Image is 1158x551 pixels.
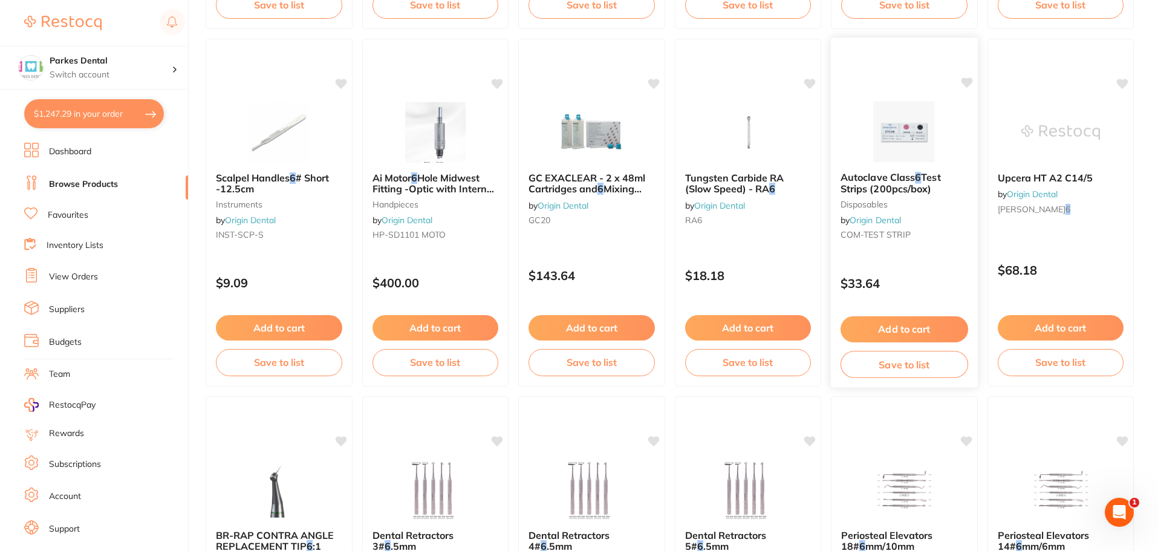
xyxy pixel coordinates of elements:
span: by [841,215,901,226]
button: Add to cart [216,315,342,341]
span: Ai Motor [372,172,411,184]
a: RestocqPay [24,398,96,412]
img: Dental Retractors 3# 6.5mm [396,460,475,520]
button: Save to list [529,349,655,376]
img: Autoclave Class 6 Test Strips (200pcs/box) [865,101,944,162]
a: Origin Dental [538,200,588,211]
em: 6 [290,172,296,184]
p: $143.64 [529,269,655,282]
img: Dental Retractors 4# 6.5mm [552,460,631,520]
span: by [216,215,276,226]
span: by [998,189,1058,200]
a: Origin Dental [225,215,276,226]
span: by [372,215,432,226]
span: by [529,200,588,211]
span: # Short -12.5cm [216,172,329,195]
iframe: Intercom live chat [1105,498,1134,527]
span: Upcera HT A2 C14/5 [998,172,1093,184]
a: Team [49,368,70,380]
button: Add to cart [685,315,812,341]
span: GC EXACLEAR - 2 x 48ml Cartridges and [529,172,645,195]
span: 1 [1130,498,1139,507]
em: 6 [1065,204,1070,215]
img: BR-RAP CONTRA ANGLE REPLACEMENT TIP 6:1 [239,460,318,520]
img: Periosteal Elevators 14# 6mm/6mm [1021,460,1100,520]
img: Scalpel Handles 6# Short -12.5cm [239,102,318,163]
a: View Orders [49,271,98,283]
button: Save to list [998,349,1124,376]
b: Autoclave Class 6 Test Strips (200pcs/box) [841,172,968,194]
span: RA6 [685,215,702,226]
button: Save to list [372,349,499,376]
a: Budgets [49,336,82,348]
img: RestocqPay [24,398,39,412]
span: INST-SCP-S [216,229,264,240]
small: instruments [216,200,342,209]
p: $400.00 [372,276,499,290]
a: Subscriptions [49,458,101,471]
img: Periosteal Elevators 18# 6mm/10mm [865,460,943,520]
small: handpieces [372,200,499,209]
em: 6 [915,171,921,183]
a: Browse Products [49,178,118,191]
span: by [685,200,745,211]
b: GC EXACLEAR - 2 x 48ml Cartridges and 6 Mixing Tips [529,172,655,195]
button: Add to cart [841,316,968,342]
a: Restocq Logo [24,9,102,37]
a: Rewards [49,428,84,440]
b: Scalpel Handles 6# Short -12.5cm [216,172,342,195]
b: Upcera HT A2 C14/5 [998,172,1124,183]
span: HP-SD1101 MOTO [372,229,446,240]
p: Switch account [50,69,172,81]
em: 6 [769,183,775,195]
h4: Parkes Dental [50,55,172,67]
b: Ai Motor 6 Hole Midwest Fitting -Optic with Internal Spray [372,172,499,195]
span: Mixing Tips [529,183,642,206]
button: Add to cart [372,315,499,341]
a: Origin Dental [694,200,745,211]
b: Tungsten Carbide RA (Slow Speed) - RA 6 [685,172,812,195]
a: Origin Dental [1007,189,1058,200]
img: Ai Motor 6 Hole Midwest Fitting -Optic with Internal Spray [396,102,475,163]
button: Save to list [685,349,812,376]
img: Upcera HT A2 C14/5 [1021,102,1100,163]
button: Add to cart [529,315,655,341]
a: Inventory Lists [47,240,103,252]
span: Autoclave Class [841,171,915,183]
span: Test Strips (200pcs/box) [841,171,941,195]
img: Dental Retractors 5# 6.5mm [709,460,787,520]
img: Parkes Dental [19,56,43,80]
p: $33.64 [841,276,968,290]
span: COM-TEST STRIP [841,229,911,240]
p: $68.18 [998,263,1124,277]
img: GC EXACLEAR - 2 x 48ml Cartridges and 6 Mixing Tips [552,102,631,163]
span: Scalpel Handles [216,172,290,184]
span: Hole Midwest Fitting -Optic with Internal Spray [372,172,495,206]
small: disposables [841,199,968,209]
span: Tungsten Carbide RA (Slow Speed) - RA [685,172,784,195]
button: $1,247.29 in your order [24,99,164,128]
span: RestocqPay [49,399,96,411]
p: $9.09 [216,276,342,290]
img: Restocq Logo [24,16,102,30]
img: Tungsten Carbide RA (Slow Speed) - RA 6 [709,102,787,163]
a: Dashboard [49,146,91,158]
p: $18.18 [685,269,812,282]
a: Suppliers [49,304,85,316]
a: Origin Dental [850,215,901,226]
button: Save to list [841,351,968,378]
span: GC20 [529,215,550,226]
span: [PERSON_NAME] [998,204,1065,215]
em: 6 [597,183,603,195]
button: Save to list [216,349,342,376]
em: 6 [411,172,417,184]
button: Add to cart [998,315,1124,341]
a: Origin Dental [382,215,432,226]
a: Account [49,491,81,503]
a: Support [49,523,80,535]
a: Favourites [48,209,88,221]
